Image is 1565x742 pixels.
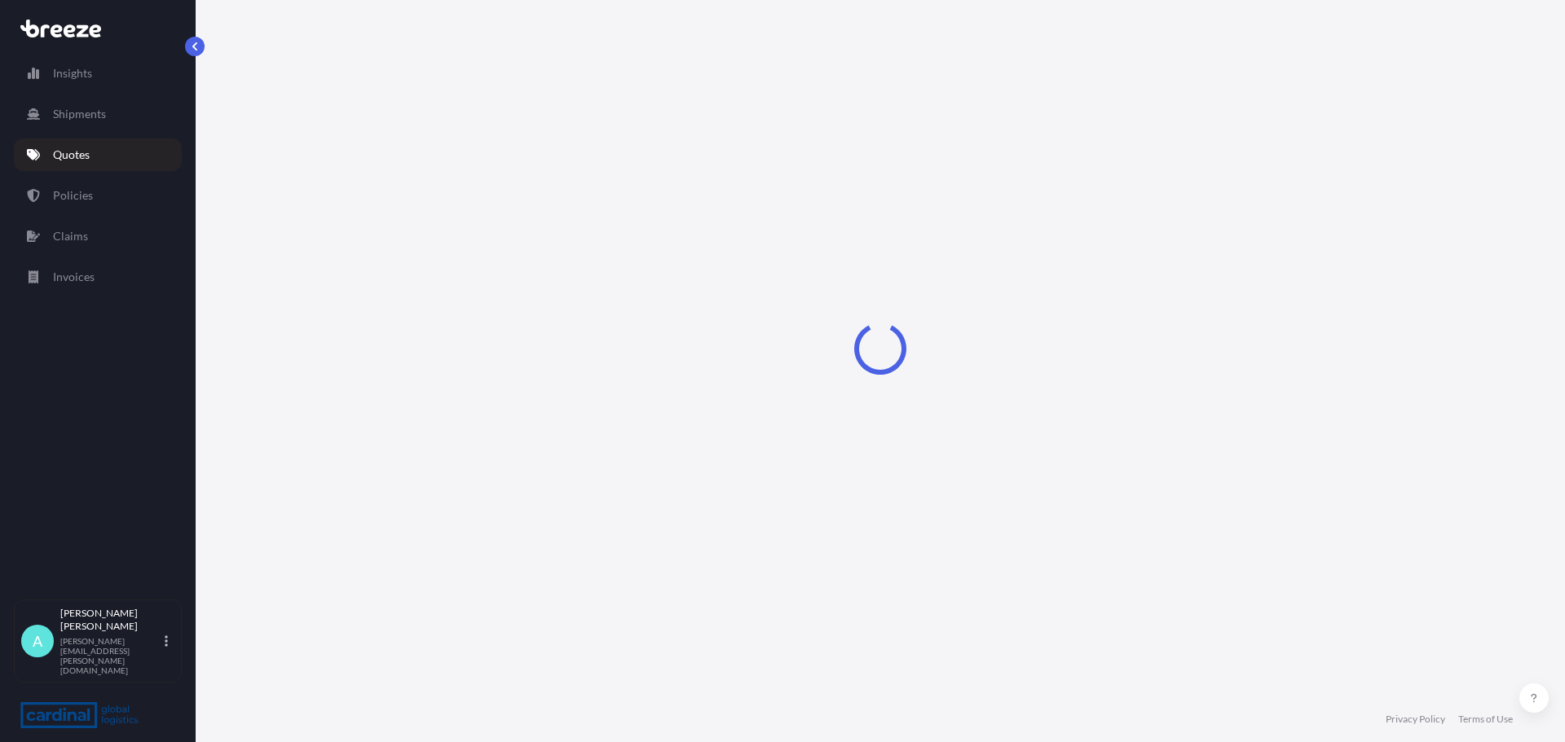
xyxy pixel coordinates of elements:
[53,269,95,285] p: Invoices
[14,179,182,212] a: Policies
[53,106,106,122] p: Shipments
[53,65,92,81] p: Insights
[1386,713,1445,726] a: Privacy Policy
[53,147,90,163] p: Quotes
[14,261,182,293] a: Invoices
[14,220,182,252] a: Claims
[20,702,139,728] img: organization-logo
[14,138,182,171] a: Quotes
[60,636,161,675] p: [PERSON_NAME][EMAIL_ADDRESS][PERSON_NAME][DOMAIN_NAME]
[53,187,93,204] p: Policies
[14,57,182,90] a: Insights
[53,228,88,244] p: Claims
[60,607,161,633] p: [PERSON_NAME] [PERSON_NAME]
[1458,713,1513,726] a: Terms of Use
[14,98,182,130] a: Shipments
[33,633,42,649] span: A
